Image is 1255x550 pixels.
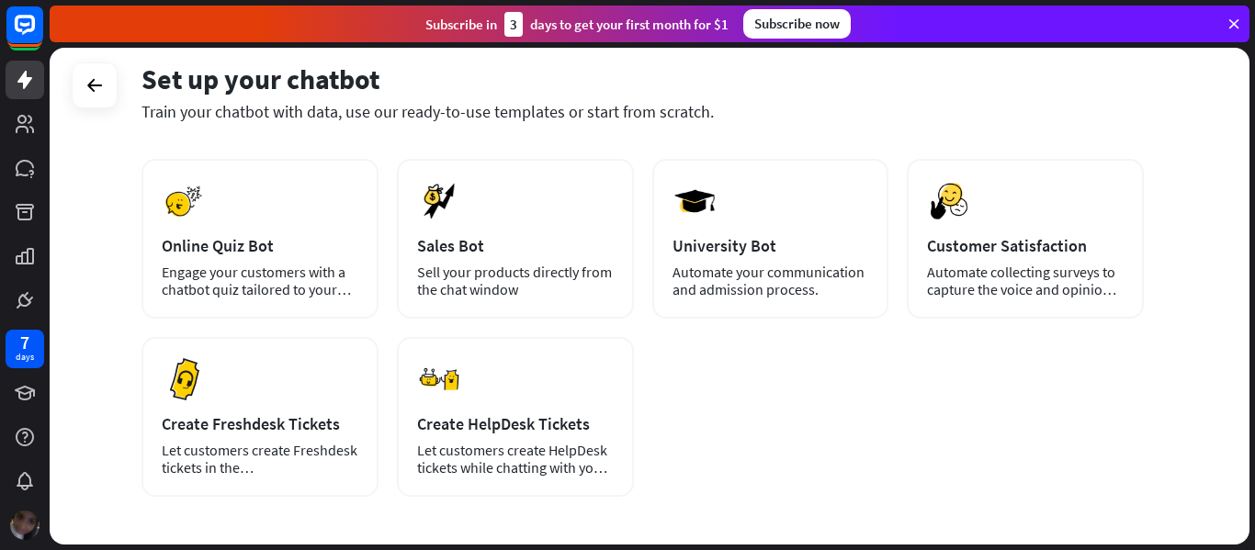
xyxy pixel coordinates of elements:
div: Online Quiz Bot [162,235,358,256]
div: Customer Satisfaction [927,235,1124,256]
div: University Bot [673,235,869,256]
div: Create HelpDesk Tickets [417,413,614,434]
a: 7 days [6,330,44,368]
button: Open LiveChat chat widget [15,7,70,62]
div: Set up your chatbot [141,62,1144,96]
div: Automate collecting surveys to capture the voice and opinions of your customers. [927,264,1124,298]
div: Automate your communication and admission process. [673,264,869,298]
div: days [16,351,34,364]
div: Engage your customers with a chatbot quiz tailored to your needs. [162,264,358,298]
div: 7 [20,334,29,351]
div: Let customers create Freshdesk tickets in the [GEOGRAPHIC_DATA]. [162,442,358,477]
div: Let customers create HelpDesk tickets while chatting with your chatbot. [417,442,614,477]
div: Sales Bot [417,235,614,256]
div: 3 [504,12,523,37]
div: Subscribe in days to get your first month for $1 [425,12,729,37]
div: Create Freshdesk Tickets [162,413,358,434]
div: Sell your products directly from the chat window [417,264,614,298]
div: Train your chatbot with data, use our ready-to-use templates or start from scratch. [141,101,1144,122]
div: Subscribe now [743,9,851,39]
